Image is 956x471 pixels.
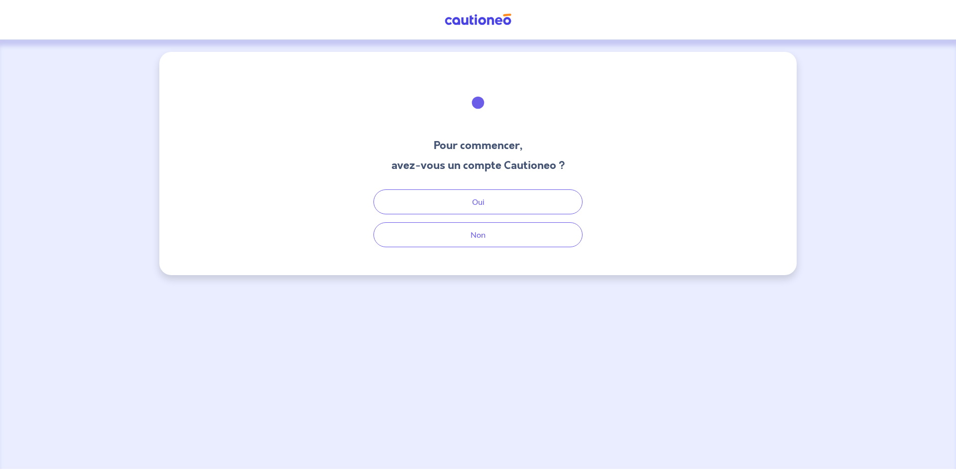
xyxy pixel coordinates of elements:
button: Oui [373,189,583,214]
img: illu_welcome.svg [451,76,505,130]
h3: avez-vous un compte Cautioneo ? [391,157,565,173]
h3: Pour commencer, [391,138,565,154]
img: Cautioneo [441,13,515,26]
button: Non [373,222,583,247]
